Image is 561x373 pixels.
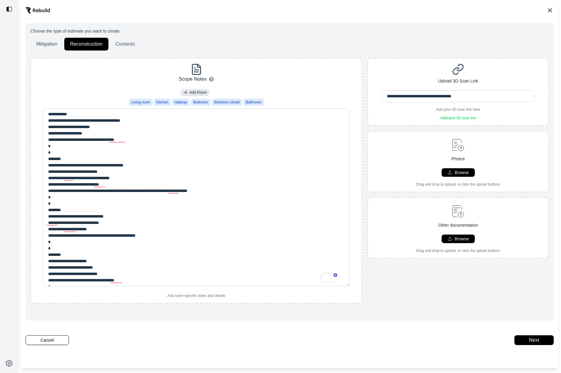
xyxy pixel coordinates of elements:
p: Other documentation [438,222,478,228]
button: Bedroom closet [212,99,242,106]
button: Kitchen [154,99,171,106]
span: ? [210,77,213,82]
span: Living room [131,100,150,105]
p: Scope Notes [179,75,207,83]
button: Cancel [26,335,69,345]
img: Rebuild [26,7,50,13]
span: Bathroom [246,100,262,105]
p: Browse [455,236,469,242]
textarea: To enrich screen reader interactions, please activate Accessibility in Grammarly extension settings [43,108,350,286]
button: Hallway [172,99,190,106]
span: Kitchen [156,100,168,105]
button: Browse [442,235,475,243]
img: upload-document.svg [450,203,467,220]
span: Bedroom closet [214,100,239,105]
button: Add Room [181,89,209,96]
button: Browse [442,168,475,177]
p: Browse [455,169,469,176]
p: Choose the type of estimate you want to create [30,28,549,34]
img: upload-image.svg [450,136,467,153]
span: Bedroom [193,100,208,105]
button: Contents [110,38,141,51]
img: toggle sidebar [6,6,12,12]
p: Upload 3D Scan Link [438,78,478,84]
span: Hallway [175,100,187,105]
p: Drag and drop to upload, or click the upload buttons [416,182,500,187]
button: Bedroom [191,99,211,106]
button: Living room [129,99,153,106]
button: Bathroom [243,99,264,106]
p: Add room-specific notes and details [168,293,225,298]
p: Add your 3D scan link here [436,107,480,112]
p: Drag and drop to upload, or click the upload buttons [416,248,500,253]
button: Mitigation [30,38,63,51]
span: Add Room [189,90,207,95]
button: Reconstruction [64,38,108,51]
p: Validated 3D scan link [436,116,480,120]
p: Photos [451,156,465,162]
button: Next [514,335,554,345]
